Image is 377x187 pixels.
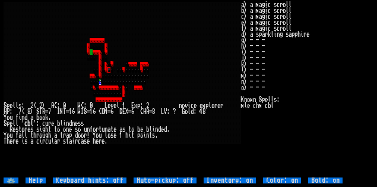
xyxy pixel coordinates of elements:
[308,178,343,183] input: Bold: on
[24,121,27,126] div: c
[66,138,69,144] div: t
[39,138,42,144] div: i
[93,109,96,115] div: 6
[63,126,66,132] div: o
[84,126,87,132] div: u
[93,138,96,144] div: h
[122,126,125,132] div: s
[48,132,51,138] div: h
[45,138,48,144] div: c
[152,132,155,138] div: s
[220,103,223,109] div: r
[155,126,158,132] div: n
[202,109,205,115] div: 8
[185,109,188,115] div: o
[21,109,24,115] div: (
[110,132,113,138] div: s
[78,126,81,132] div: o
[4,132,7,138] div: Y
[241,2,373,178] stats: a) a magic scroll b) a magic scroll c) a magic scroll e) a magic scroll f) a magic scroll d) a sp...
[30,121,33,126] div: l
[54,138,57,144] div: a
[149,132,152,138] div: t
[39,103,42,109] div: 2
[66,126,69,132] div: n
[84,132,87,138] div: r
[107,109,110,115] div: =
[7,115,9,121] div: o
[18,109,21,115] div: 7
[102,109,104,115] div: O
[7,121,9,126] div: p
[48,115,51,121] div: .
[45,121,48,126] div: u
[36,126,39,132] div: s
[24,115,27,121] div: d
[128,132,131,138] div: i
[188,109,191,115] div: l
[9,109,12,115] div: :
[143,109,146,115] div: H
[60,121,63,126] div: l
[7,103,9,109] div: p
[81,138,84,144] div: a
[152,126,155,132] div: i
[164,126,167,132] div: d
[12,121,15,126] div: l
[42,115,45,121] div: o
[263,178,301,183] input: Color: on
[45,115,48,121] div: k
[75,132,78,138] div: d
[217,103,220,109] div: e
[96,138,99,144] div: e
[90,126,93,132] div: f
[63,121,66,126] div: i
[24,132,27,138] div: l
[63,138,66,144] div: s
[131,109,134,115] div: 6
[81,109,84,115] div: I
[4,109,7,115] div: H
[60,132,63,138] div: t
[204,178,256,183] input: Inventory: on
[4,103,7,109] div: S
[69,121,72,126] div: d
[113,103,116,109] div: e
[53,178,126,183] input: Keyboard hints: off
[57,109,60,115] div: I
[96,132,99,138] div: o
[30,138,33,144] div: a
[140,126,143,132] div: e
[9,138,12,144] div: e
[107,103,110,109] div: e
[202,103,205,109] div: x
[36,121,39,126] div: :
[131,132,134,138] div: t
[27,126,30,132] div: e
[179,103,182,109] div: n
[134,103,137,109] div: x
[119,109,122,115] div: D
[81,121,84,126] div: s
[102,138,104,144] div: e
[15,138,18,144] div: e
[63,132,66,138] div: r
[99,126,102,132] div: t
[18,126,21,132] div: t
[208,103,211,109] div: l
[122,109,125,115] div: E
[39,132,42,138] div: o
[66,109,69,115] div: =
[57,126,60,132] div: o
[42,138,45,144] div: r
[140,103,143,109] div: :
[12,126,15,132] div: e
[104,103,107,109] div: L
[146,132,149,138] div: n
[149,109,152,115] div: =
[78,109,81,115] div: W
[33,121,36,126] div: '
[78,138,81,144] div: c
[167,126,170,132] div: .
[48,121,51,126] div: r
